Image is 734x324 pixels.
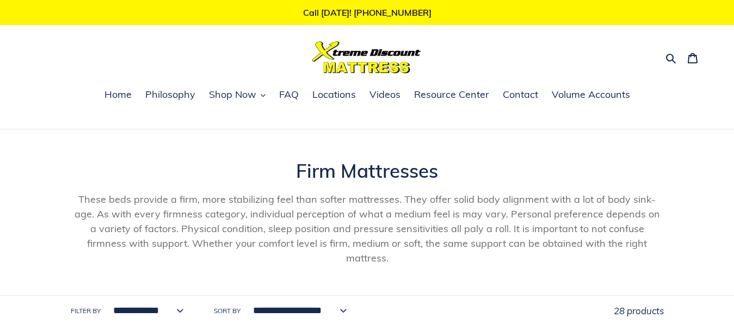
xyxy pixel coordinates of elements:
[552,88,630,101] span: Volume Accounts
[414,88,489,101] span: Resource Center
[312,88,356,101] span: Locations
[497,87,544,103] a: Contact
[104,88,132,101] span: Home
[209,88,256,101] span: Shop Now
[203,87,271,103] button: Shop Now
[369,88,400,101] span: Videos
[296,159,438,183] span: Firm Mattresses
[71,306,101,316] label: Filter by
[214,306,240,316] label: Sort by
[409,87,495,103] a: Resource Center
[274,87,304,103] a: FAQ
[140,87,201,103] a: Philosophy
[75,193,660,264] span: These beds provide a firm, more stabilizing feel than softer mattresses. They offer solid body al...
[614,305,664,316] span: 28 products
[279,88,299,101] span: FAQ
[307,87,361,103] a: Locations
[503,88,538,101] span: Contact
[99,87,137,103] a: Home
[546,87,636,103] a: Volume Accounts
[145,88,195,101] span: Philosophy
[364,87,406,103] a: Videos
[312,41,421,73] img: Xtreme Discount Mattress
